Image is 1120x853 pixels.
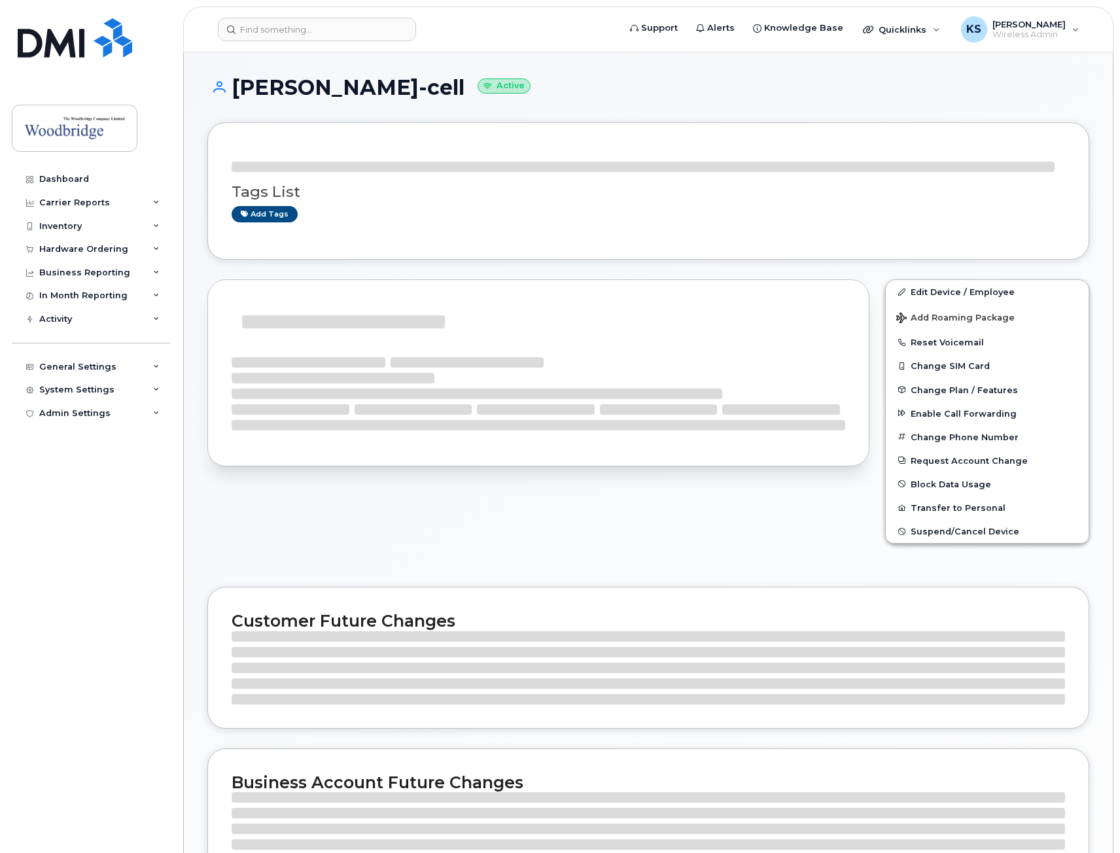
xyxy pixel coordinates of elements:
[232,611,1065,631] h2: Customer Future Changes
[478,78,531,94] small: Active
[207,76,1089,99] h1: [PERSON_NAME]-cell
[886,378,1089,402] button: Change Plan / Features
[886,330,1089,354] button: Reset Voicemail
[232,184,1065,200] h3: Tags List
[886,304,1089,330] button: Add Roaming Package
[911,527,1019,536] span: Suspend/Cancel Device
[232,773,1065,792] h2: Business Account Future Changes
[886,519,1089,543] button: Suspend/Cancel Device
[886,496,1089,519] button: Transfer to Personal
[886,354,1089,377] button: Change SIM Card
[911,385,1018,394] span: Change Plan / Features
[886,402,1089,425] button: Enable Call Forwarding
[886,425,1089,449] button: Change Phone Number
[886,472,1089,496] button: Block Data Usage
[886,449,1089,472] button: Request Account Change
[896,313,1015,325] span: Add Roaming Package
[886,280,1089,304] a: Edit Device / Employee
[232,206,298,222] a: Add tags
[911,408,1017,418] span: Enable Call Forwarding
